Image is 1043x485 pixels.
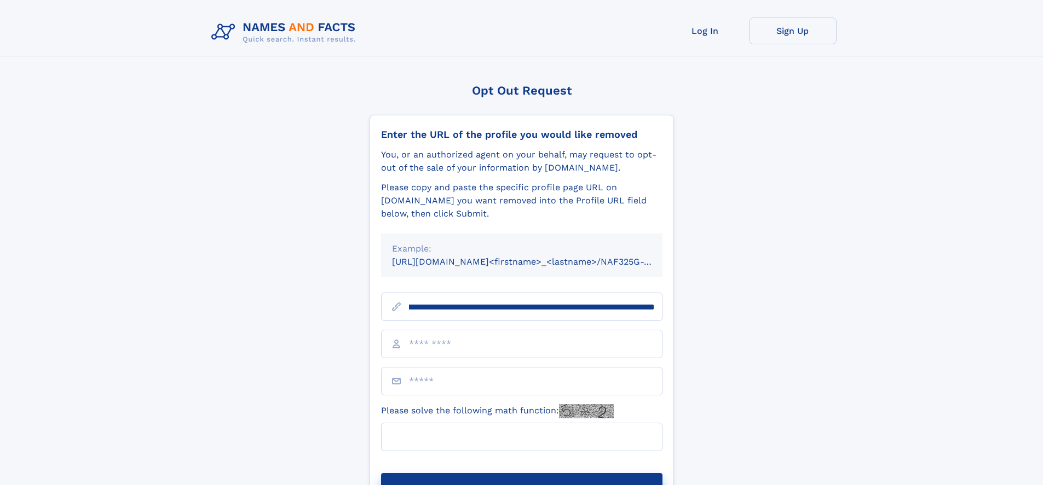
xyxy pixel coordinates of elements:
[749,17,837,44] a: Sign Up
[381,181,662,220] div: Please copy and paste the specific profile page URL on [DOMAIN_NAME] you want removed into the Pr...
[370,84,674,97] div: Opt Out Request
[381,404,614,418] label: Please solve the following math function:
[381,128,662,141] div: Enter the URL of the profile you would like removed
[661,17,749,44] a: Log In
[381,148,662,174] div: You, or an authorized agent on your behalf, may request to opt-out of the sale of your informatio...
[392,256,683,267] small: [URL][DOMAIN_NAME]<firstname>_<lastname>/NAF325G-xxxxxxxx
[207,17,365,47] img: Logo Names and Facts
[392,242,652,255] div: Example:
